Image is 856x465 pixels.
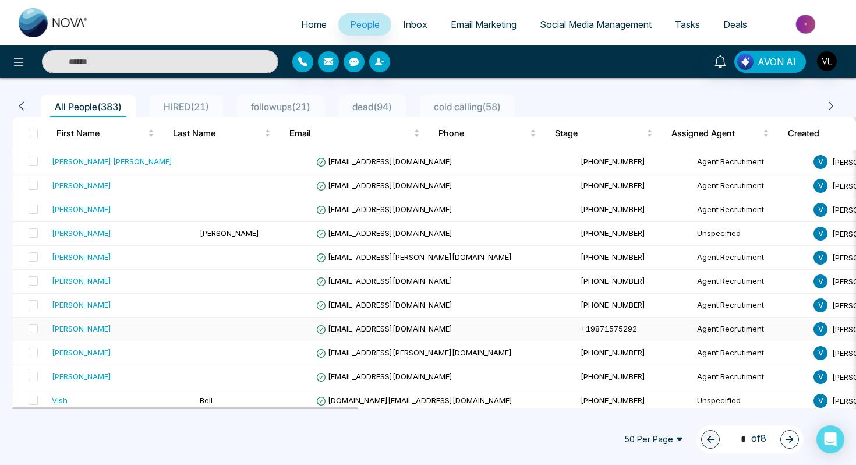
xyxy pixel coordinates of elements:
a: Email Marketing [439,13,528,36]
span: Deals [723,19,747,30]
th: Last Name [164,117,280,150]
td: Agent Recrutiment [692,365,809,389]
div: [PERSON_NAME] [52,203,111,215]
span: V [813,346,827,360]
span: [DOMAIN_NAME][EMAIL_ADDRESS][DOMAIN_NAME] [316,396,512,405]
span: Home [301,19,327,30]
span: followups ( 21 ) [246,101,315,112]
div: [PERSON_NAME] [PERSON_NAME] [52,156,172,167]
span: Tasks [675,19,700,30]
div: [PERSON_NAME] [52,227,111,239]
td: Agent Recrutiment [692,198,809,222]
span: AVON AI [758,55,796,69]
th: Stage [546,117,662,150]
td: Agent Recrutiment [692,341,809,365]
div: Open Intercom Messenger [816,425,844,453]
span: dead ( 94 ) [348,101,397,112]
span: [EMAIL_ADDRESS][DOMAIN_NAME] [316,324,452,333]
span: [PHONE_NUMBER] [581,157,645,166]
td: Agent Recrutiment [692,294,809,318]
th: Assigned Agent [662,117,779,150]
a: People [338,13,391,36]
span: V [813,274,827,288]
span: [EMAIL_ADDRESS][DOMAIN_NAME] [316,181,452,190]
span: [EMAIL_ADDRESS][DOMAIN_NAME] [316,276,452,286]
span: [EMAIL_ADDRESS][PERSON_NAME][DOMAIN_NAME] [316,252,512,262]
span: [EMAIL_ADDRESS][DOMAIN_NAME] [316,205,452,214]
a: Social Media Management [528,13,663,36]
span: [PHONE_NUMBER] [581,300,645,309]
span: Last Name [173,126,262,140]
span: V [813,251,827,265]
th: Email [280,117,429,150]
span: V [813,179,827,193]
span: V [813,322,827,336]
div: [PERSON_NAME] [52,275,111,287]
img: Nova CRM Logo [19,8,89,37]
td: Agent Recrutiment [692,174,809,198]
a: Home [289,13,338,36]
span: First Name [56,126,146,140]
span: [PHONE_NUMBER] [581,276,645,286]
span: People [350,19,380,30]
div: [PERSON_NAME] [52,299,111,311]
td: Agent Recrutiment [692,318,809,341]
span: [EMAIL_ADDRESS][DOMAIN_NAME] [316,372,452,381]
div: Vish [52,394,68,406]
img: User Avatar [817,51,837,71]
span: [PHONE_NUMBER] [581,181,645,190]
span: [PHONE_NUMBER] [581,228,645,238]
th: Phone [429,117,546,150]
span: V [813,298,827,312]
span: V [813,227,827,241]
span: V [813,155,827,169]
button: AVON AI [734,51,806,73]
div: [PERSON_NAME] [52,179,111,191]
span: V [813,370,827,384]
span: Inbox [403,19,427,30]
span: V [813,203,827,217]
span: [PHONE_NUMBER] [581,348,645,357]
div: [PERSON_NAME] [52,347,111,358]
span: 50 Per Page [616,430,692,449]
th: First Name [47,117,164,150]
span: [EMAIL_ADDRESS][DOMAIN_NAME] [316,300,452,309]
div: [PERSON_NAME] [52,371,111,382]
td: Agent Recrutiment [692,270,809,294]
span: [EMAIL_ADDRESS][DOMAIN_NAME] [316,228,452,238]
span: Email [289,126,411,140]
img: Lead Flow [737,54,754,70]
span: [PHONE_NUMBER] [581,205,645,214]
span: Social Media Management [540,19,652,30]
span: Email Marketing [451,19,517,30]
span: V [813,394,827,408]
div: [PERSON_NAME] [52,323,111,334]
span: [EMAIL_ADDRESS][PERSON_NAME][DOMAIN_NAME] [316,348,512,357]
td: Agent Recrutiment [692,246,809,270]
span: Stage [555,126,644,140]
span: [PHONE_NUMBER] [581,252,645,262]
a: Tasks [663,13,712,36]
span: [PHONE_NUMBER] [581,396,645,405]
span: [PERSON_NAME] [200,228,259,238]
span: [PHONE_NUMBER] [581,372,645,381]
span: Phone [438,126,528,140]
img: Market-place.gif [765,11,849,37]
td: Agent Recrutiment [692,150,809,174]
span: All People ( 383 ) [50,101,126,112]
span: Assigned Agent [671,126,761,140]
a: Deals [712,13,759,36]
span: HIRED ( 21 ) [159,101,214,112]
span: [EMAIL_ADDRESS][DOMAIN_NAME] [316,157,452,166]
span: of 8 [734,431,766,447]
span: +19871575292 [581,324,637,333]
td: Unspecified [692,389,809,413]
div: [PERSON_NAME] [52,251,111,263]
span: Bell [200,396,213,405]
td: Unspecified [692,222,809,246]
span: cold calling ( 58 ) [429,101,505,112]
a: Inbox [391,13,439,36]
